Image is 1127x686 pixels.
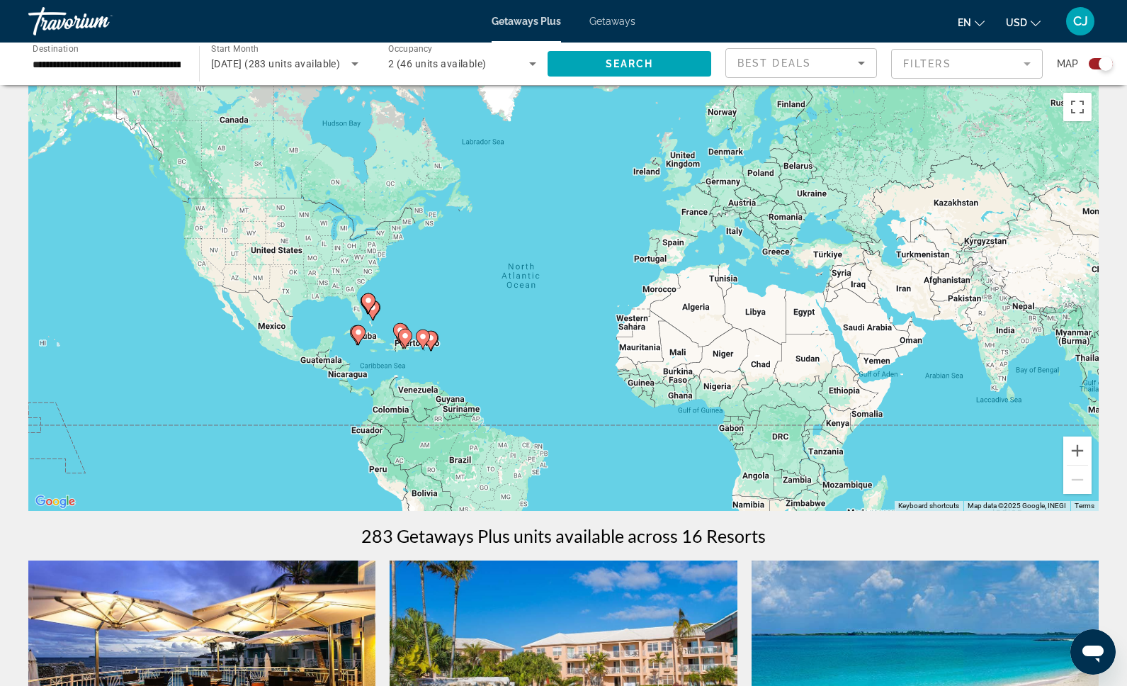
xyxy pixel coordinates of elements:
[1075,502,1094,510] a: Terms (opens in new tab)
[32,493,79,511] img: Google
[1070,629,1116,675] iframe: Button to launch messaging window
[211,58,340,69] span: [DATE] (283 units available)
[589,16,635,27] a: Getaways
[1073,14,1088,28] span: CJ
[968,502,1066,510] span: Map data ©2025 Google, INEGI
[606,58,654,69] span: Search
[891,48,1043,79] button: Filter
[388,58,487,69] span: 2 (46 units available)
[211,44,259,54] span: Start Month
[28,3,170,40] a: Travorium
[1062,6,1099,36] button: User Menu
[737,55,865,72] mat-select: Sort by
[1057,54,1078,74] span: Map
[32,493,79,511] a: Open this area in Google Maps (opens a new window)
[361,525,766,546] h1: 283 Getaways Plus units available across 16 Resorts
[492,16,561,27] a: Getaways Plus
[1063,93,1092,121] button: Toggle fullscreen view
[1006,17,1027,28] span: USD
[958,17,971,28] span: en
[1063,437,1092,465] button: Zoom in
[1006,12,1041,33] button: Change currency
[1063,466,1092,494] button: Zoom out
[737,57,811,69] span: Best Deals
[33,43,79,53] span: Destination
[388,44,433,54] span: Occupancy
[548,51,711,77] button: Search
[958,12,985,33] button: Change language
[898,501,959,511] button: Keyboard shortcuts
